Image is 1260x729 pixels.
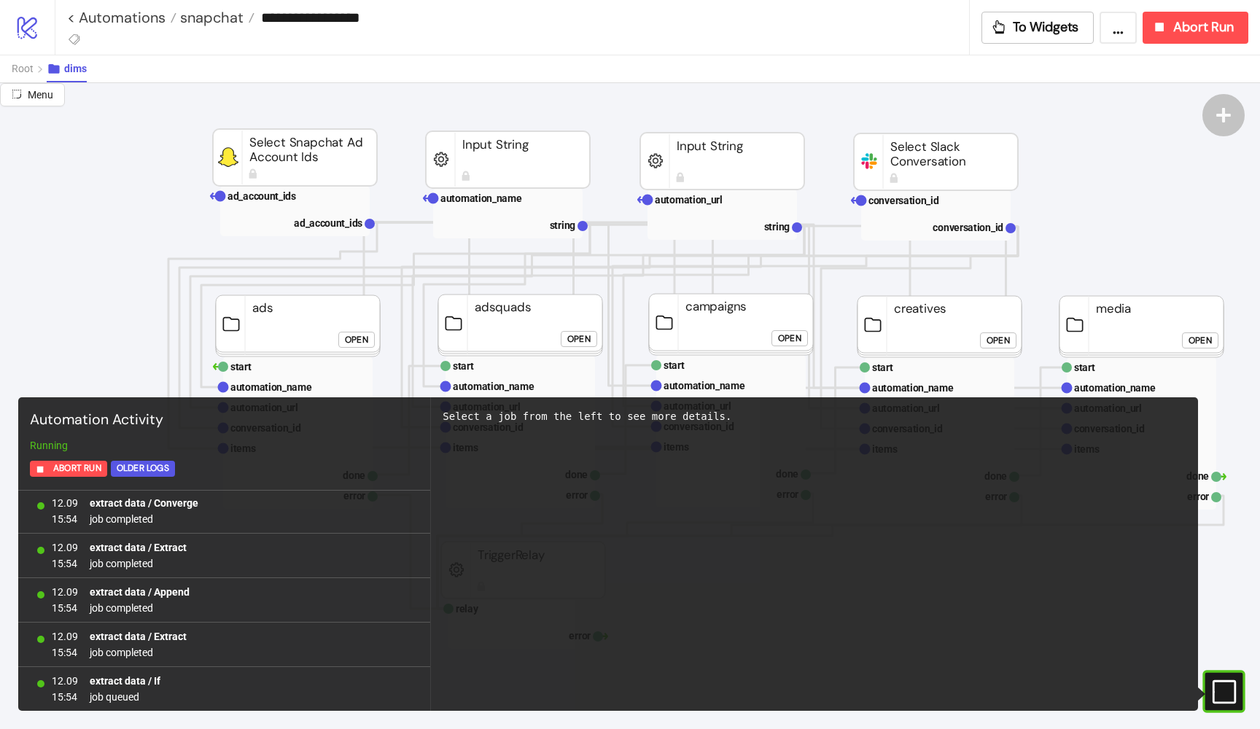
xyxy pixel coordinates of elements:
text: start [664,359,685,371]
div: Automation Activity [24,403,424,437]
span: 15:54 [52,689,78,705]
div: Open [1189,332,1212,348]
span: 15:54 [52,600,78,616]
span: To Widgets [1013,19,1079,36]
a: < Automations [67,10,176,25]
text: string [550,219,576,231]
button: Root [12,55,47,82]
span: Root [12,63,34,74]
text: automation_name [1074,382,1156,394]
button: Abort Run [30,461,107,477]
div: Open [987,332,1010,348]
text: automation_name [872,382,954,394]
b: extract data / Append [90,586,190,598]
text: automation_name [664,380,745,391]
span: 15:54 [52,555,78,572]
b: extract data / Extract [90,631,187,642]
text: ad_account_ids [294,217,362,229]
div: Open [345,331,368,348]
text: conversation_id [933,222,1003,233]
span: job completed [90,600,190,616]
b: extract data / Converge [90,497,198,509]
button: To Widgets [981,12,1094,44]
span: 12.09 [52,539,78,555]
button: Open [1182,332,1218,348]
button: Open [980,332,1016,348]
b: extract data / Extract [90,542,187,553]
span: Abort Run [1173,19,1234,36]
text: start [1074,362,1095,373]
span: job completed [90,555,187,572]
text: string [764,221,790,233]
text: conversation_id [868,195,939,206]
b: extract data / If [90,675,160,687]
div: Older Logs [117,460,169,477]
text: ad_account_ids [227,190,296,202]
span: job queued [90,689,160,705]
span: Abort Run [53,460,101,477]
text: start [230,361,252,373]
text: automation_name [453,381,534,392]
span: Menu [28,89,53,101]
span: 15:54 [52,511,78,527]
button: ... [1100,12,1137,44]
span: radius-bottomright [12,89,22,99]
span: 12.09 [52,628,78,644]
button: dims [47,55,87,82]
div: Select a job from the left to see more details. [443,409,1186,424]
span: job completed [90,511,198,527]
text: start [453,360,474,372]
span: dims [64,63,87,74]
button: Open [561,331,597,347]
text: automation_url [655,194,723,206]
span: 12.09 [52,584,78,600]
button: Open [338,332,375,348]
span: 12.09 [52,495,78,511]
span: 12.09 [52,673,78,689]
span: job completed [90,644,187,660]
button: Older Logs [111,461,175,477]
div: Running [24,437,424,453]
div: Open [778,330,801,346]
div: Open [567,330,591,347]
span: 15:54 [52,644,78,660]
text: start [872,362,893,373]
text: automation_name [440,192,522,204]
button: Abort Run [1143,12,1248,44]
text: automation_name [230,381,312,393]
a: snapchat [176,10,254,25]
span: snapchat [176,8,244,27]
button: Open [771,330,808,346]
